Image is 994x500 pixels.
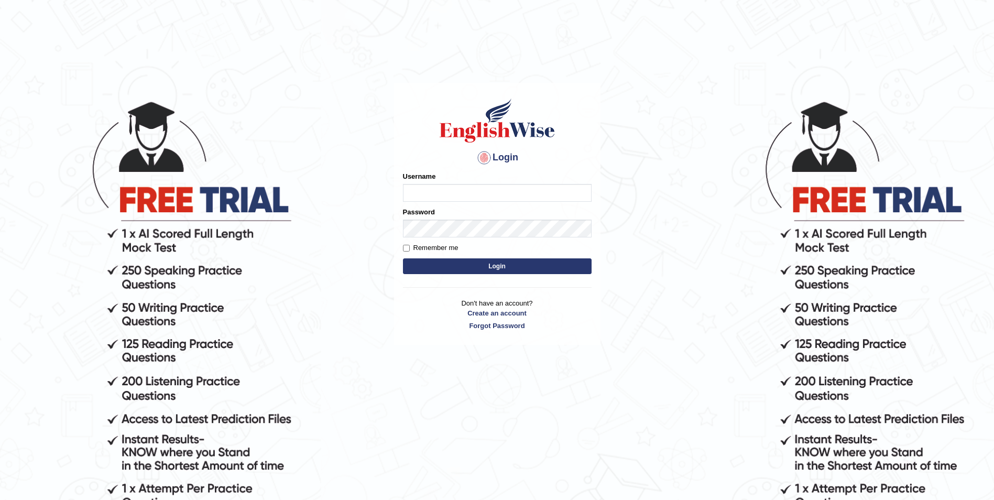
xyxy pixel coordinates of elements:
[403,308,592,318] a: Create an account
[403,171,436,181] label: Username
[403,243,458,253] label: Remember me
[403,245,410,252] input: Remember me
[403,258,592,274] button: Login
[403,207,435,217] label: Password
[438,97,557,144] img: Logo of English Wise sign in for intelligent practice with AI
[403,321,592,331] a: Forgot Password
[403,149,592,166] h4: Login
[403,298,592,331] p: Don't have an account?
